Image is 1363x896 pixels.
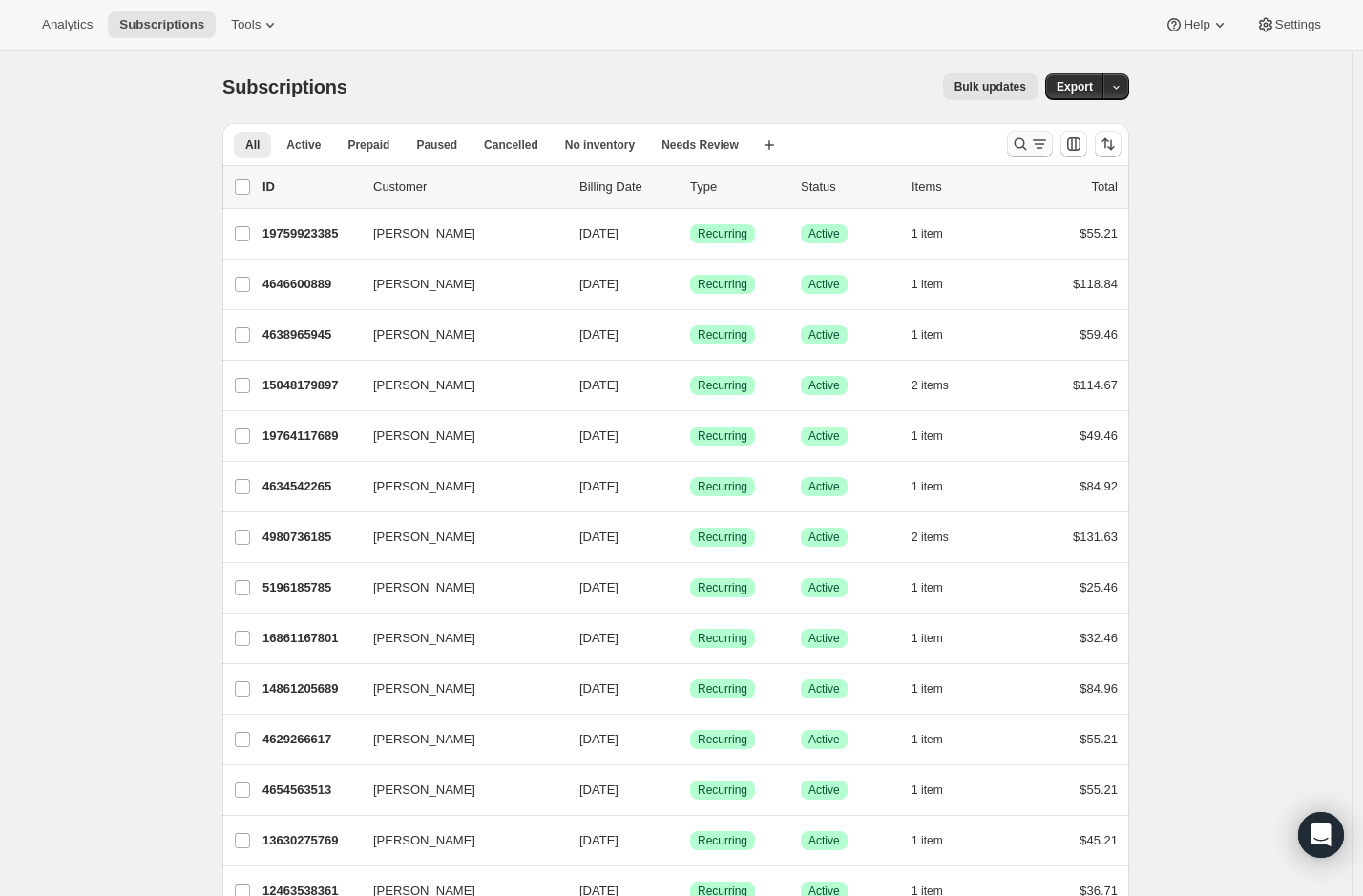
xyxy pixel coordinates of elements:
span: Prepaid [347,137,389,153]
p: 4980736185 [262,528,358,547]
span: $114.67 [1073,378,1118,392]
button: 1 item [912,322,964,348]
p: 13630275769 [262,831,358,850]
span: Recurring [698,681,747,697]
span: [PERSON_NAME] [373,477,475,496]
p: 19759923385 [262,224,358,243]
div: 4654563513[PERSON_NAME][DATE]SuccessRecurringSuccessActive1 item$55.21 [262,777,1118,803]
span: [DATE] [579,378,619,392]
div: 14861205689[PERSON_NAME][DATE]SuccessRecurringSuccessActive1 item$84.96 [262,676,1118,702]
button: [PERSON_NAME] [362,421,553,451]
span: Active [808,428,840,444]
button: Settings [1245,11,1332,38]
span: $45.21 [1080,833,1118,847]
div: 19764117689[PERSON_NAME][DATE]SuccessRecurringSuccessActive1 item$49.46 [262,423,1118,449]
button: Search and filter results [1007,131,1053,157]
span: [DATE] [579,479,619,493]
button: [PERSON_NAME] [362,775,553,805]
span: Active [808,580,840,595]
span: [DATE] [579,732,619,746]
span: Needs Review [661,137,739,153]
span: 1 item [912,580,943,595]
p: 15048179897 [262,376,358,395]
button: [PERSON_NAME] [362,320,553,350]
span: 2 items [912,530,949,545]
p: Customer [373,177,564,197]
span: [DATE] [579,631,619,645]
button: Tools [220,11,291,38]
span: $55.21 [1080,226,1118,240]
span: Recurring [698,782,747,798]
span: $32.46 [1080,631,1118,645]
button: 2 items [912,524,970,551]
span: $49.46 [1080,428,1118,443]
span: Paused [416,137,457,153]
button: [PERSON_NAME] [362,370,553,401]
span: Recurring [698,530,747,545]
span: $118.84 [1073,277,1118,291]
div: 16861167801[PERSON_NAME][DATE]SuccessRecurringSuccessActive1 item$32.46 [262,625,1118,652]
span: [PERSON_NAME] [373,528,475,547]
button: [PERSON_NAME] [362,724,553,755]
span: Active [808,530,840,545]
span: 1 item [912,226,943,241]
span: 1 item [912,782,943,798]
button: Export [1045,73,1104,100]
span: [DATE] [579,327,619,342]
button: [PERSON_NAME] [362,471,553,502]
span: $59.46 [1080,327,1118,342]
button: [PERSON_NAME] [362,825,553,856]
span: Recurring [698,479,747,494]
span: Active [808,782,840,798]
span: 1 item [912,277,943,292]
span: Active [808,277,840,292]
span: [PERSON_NAME] [373,376,475,395]
span: Export [1057,79,1093,94]
p: 4629266617 [262,730,358,749]
p: 14861205689 [262,679,358,698]
button: 1 item [912,625,964,652]
div: 4646600889[PERSON_NAME][DATE]SuccessRecurringSuccessActive1 item$118.84 [262,271,1118,298]
div: Open Intercom Messenger [1298,812,1344,858]
span: [DATE] [579,530,619,544]
button: [PERSON_NAME] [362,219,553,249]
span: Active [808,378,840,393]
button: Sort the results [1095,131,1122,157]
span: Active [808,479,840,494]
span: Tools [231,17,261,32]
button: 1 item [912,777,964,803]
button: 1 item [912,676,964,702]
button: Analytics [31,11,104,38]
div: IDCustomerBilling DateTypeStatusItemsTotal [262,177,1118,197]
span: Active [808,732,840,747]
div: 4629266617[PERSON_NAME][DATE]SuccessRecurringSuccessActive1 item$55.21 [262,726,1118,753]
span: [PERSON_NAME] [373,831,475,850]
div: Items [912,177,1007,197]
span: 2 items [912,378,949,393]
span: Settings [1275,17,1321,32]
button: 1 item [912,473,964,500]
span: [DATE] [579,580,619,594]
div: 4634542265[PERSON_NAME][DATE]SuccessRecurringSuccessActive1 item$84.92 [262,473,1118,500]
span: 1 item [912,732,943,747]
span: [DATE] [579,681,619,696]
button: Help [1153,11,1240,38]
span: Recurring [698,277,747,292]
p: 4646600889 [262,275,358,294]
span: Recurring [698,631,747,646]
span: Recurring [698,428,747,444]
p: 16861167801 [262,629,358,648]
button: Subscriptions [108,11,216,38]
span: All [245,137,260,153]
span: 1 item [912,833,943,848]
span: 1 item [912,681,943,697]
span: Active [808,833,840,848]
span: [DATE] [579,277,619,291]
p: 4654563513 [262,781,358,800]
div: 13630275769[PERSON_NAME][DATE]SuccessRecurringSuccessActive1 item$45.21 [262,827,1118,854]
button: 1 item [912,726,964,753]
button: 1 item [912,271,964,298]
span: Active [808,631,840,646]
button: Bulk updates [943,73,1038,100]
div: 5196185785[PERSON_NAME][DATE]SuccessRecurringSuccessActive1 item$25.46 [262,574,1118,601]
